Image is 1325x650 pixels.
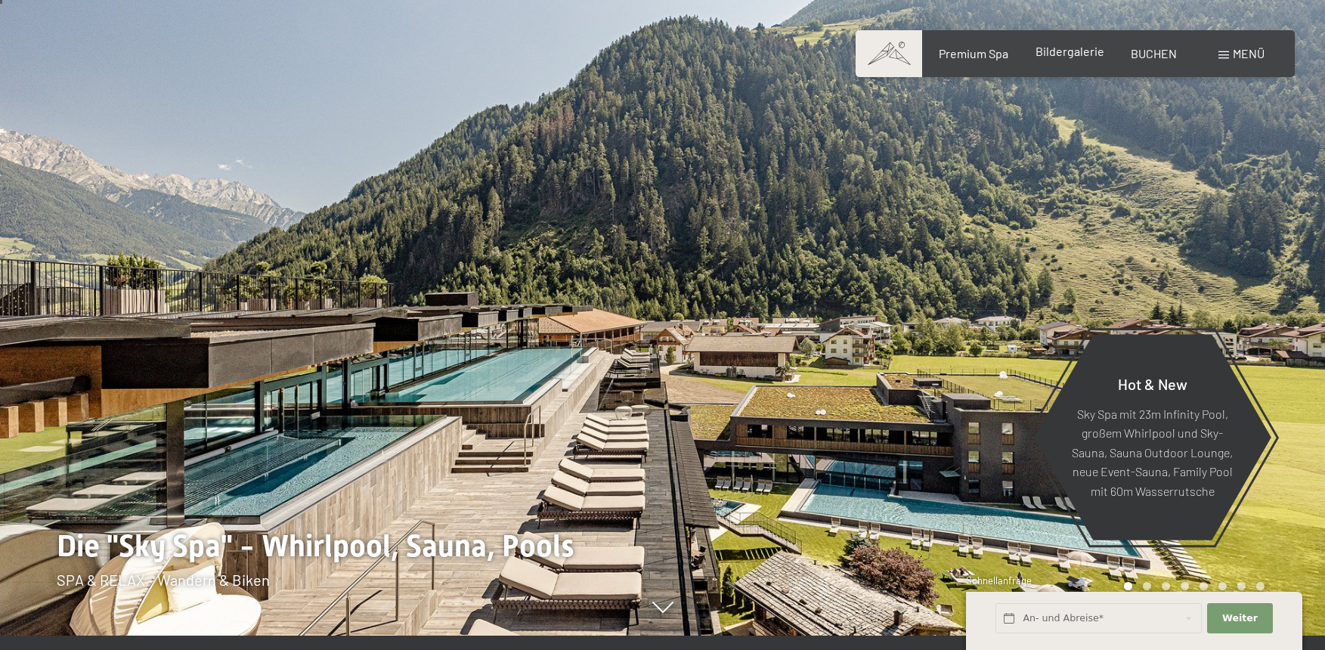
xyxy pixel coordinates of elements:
[1222,611,1258,625] span: Weiter
[1036,44,1104,58] a: Bildergalerie
[1032,333,1272,541] a: Hot & New Sky Spa mit 23m Infinity Pool, großem Whirlpool und Sky-Sauna, Sauna Outdoor Lounge, ne...
[1233,46,1265,60] span: Menü
[1207,603,1272,634] button: Weiter
[966,574,1032,587] span: Schnellanfrage
[1118,374,1187,392] span: Hot & New
[1131,46,1177,60] a: BUCHEN
[939,46,1008,60] a: Premium Spa
[1070,404,1234,500] p: Sky Spa mit 23m Infinity Pool, großem Whirlpool und Sky-Sauna, Sauna Outdoor Lounge, neue Event-S...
